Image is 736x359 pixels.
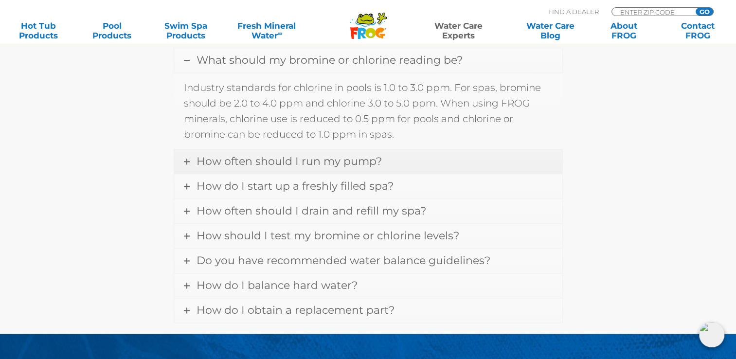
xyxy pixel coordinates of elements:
[10,21,67,40] a: Hot TubProducts
[197,279,358,292] span: How do I balance hard water?
[619,8,685,16] input: Zip Code Form
[197,229,459,242] span: How should I test my bromine or chlorine levels?
[696,8,713,16] input: GO
[184,80,553,142] p: Industry standards for chlorine in pools is 1.0 to 3.0 ppm. For spas, bromine should be 2.0 to 4....
[197,179,394,193] span: How do I start up a freshly filled spa?
[412,21,505,40] a: Water CareExperts
[197,204,426,217] span: How often should I drain and refill my spa?
[197,304,395,317] span: How do I obtain a replacement part?
[174,249,562,273] a: Do you have recommended water balance guidelines?
[548,7,599,16] p: Find A Dealer
[231,21,303,40] a: Fresh MineralWater∞
[197,54,463,67] span: What should my bromine or chlorine reading be?
[174,174,562,198] a: How do I start up a freshly filled spa?
[174,273,562,298] a: How do I balance hard water?
[157,21,215,40] a: Swim SpaProducts
[174,224,562,248] a: How should I test my bromine or chlorine levels?
[174,149,562,174] a: How often should I run my pump?
[669,21,726,40] a: ContactFROG
[521,21,579,40] a: Water CareBlog
[174,298,562,323] a: How do I obtain a replacement part?
[197,155,382,168] span: How often should I run my pump?
[278,30,282,37] sup: ∞
[174,199,562,223] a: How often should I drain and refill my spa?
[174,48,562,72] a: What should my bromine or chlorine reading be?
[197,254,490,267] span: Do you have recommended water balance guidelines?
[595,21,653,40] a: AboutFROG
[699,322,724,347] img: openIcon
[84,21,141,40] a: PoolProducts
